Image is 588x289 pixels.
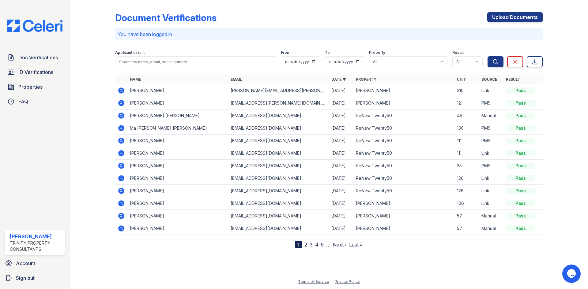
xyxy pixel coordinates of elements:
a: Terms of Service [298,279,329,284]
td: [DATE] [329,97,353,109]
label: Result [452,50,464,55]
td: [PERSON_NAME] [127,185,228,197]
div: Pass [506,225,535,232]
a: Next › [333,242,347,248]
span: ID Verifications [18,69,53,76]
td: [PERSON_NAME] [353,210,454,222]
td: [PERSON_NAME] [353,84,454,97]
td: [DATE] [329,109,353,122]
td: [PERSON_NAME] [127,160,228,172]
td: [EMAIL_ADDRESS][DOMAIN_NAME] [228,147,329,160]
div: | [331,279,333,284]
td: [PERSON_NAME] [127,197,228,210]
a: Name [130,77,141,82]
td: 111 [454,147,479,160]
div: Pass [506,188,535,194]
div: Pass [506,138,535,144]
td: [EMAIL_ADDRESS][DOMAIN_NAME] [228,160,329,172]
span: Doc Verifications [18,54,58,61]
td: [EMAIL_ADDRESS][DOMAIN_NAME] [228,109,329,122]
a: Privacy Policy [335,279,360,284]
td: Link [479,185,503,197]
td: [DATE] [329,147,353,160]
td: [DATE] [329,84,353,97]
td: [PERSON_NAME] [353,222,454,235]
td: [PERSON_NAME] [127,222,228,235]
input: Search by name, email, or unit number [115,56,276,67]
td: [EMAIL_ADDRESS][DOMAIN_NAME] [228,197,329,210]
td: [DATE] [329,210,353,222]
td: 106 [454,197,479,210]
td: [EMAIL_ADDRESS][DOMAIN_NAME] [228,135,329,147]
a: Date ▼ [331,77,346,82]
div: Document Verifications [115,12,217,23]
div: Trinity Property Consultants [10,240,62,252]
a: Last » [349,242,363,248]
td: ReNew Twenty50 [353,185,454,197]
td: PMS [479,160,503,172]
td: Link [479,84,503,97]
td: PMS [479,97,503,109]
a: FAQ [5,95,65,108]
a: 4 [315,242,318,248]
span: Account [16,260,35,267]
td: [PERSON_NAME] [127,97,228,109]
td: [EMAIL_ADDRESS][DOMAIN_NAME] [228,185,329,197]
div: Pass [506,200,535,206]
td: Manual [479,222,503,235]
td: ReNew Twenty50 [353,109,454,122]
td: [DATE] [329,185,353,197]
td: Ma [PERSON_NAME] [PERSON_NAME] [127,122,228,135]
span: … [326,241,330,248]
td: 126 [454,185,479,197]
td: 130 [454,122,479,135]
td: 57 [454,222,479,235]
td: ReNew Twenty50 [353,122,454,135]
div: Pass [506,175,535,181]
div: Pass [506,125,535,131]
td: [DATE] [329,222,353,235]
td: [EMAIL_ADDRESS][DOMAIN_NAME] [228,172,329,185]
a: Result [506,77,520,82]
div: Pass [506,163,535,169]
div: Pass [506,100,535,106]
a: Account [2,257,67,269]
td: [DATE] [329,160,353,172]
td: 111 [454,135,479,147]
a: Property [356,77,376,82]
span: FAQ [18,98,28,105]
a: Sign out [2,272,67,284]
div: [PERSON_NAME] [10,233,62,240]
td: [EMAIL_ADDRESS][PERSON_NAME][DOMAIN_NAME] [228,97,329,109]
td: [PERSON_NAME] [127,210,228,222]
td: 210 [454,84,479,97]
iframe: chat widget [562,265,582,283]
td: ReNew Twenty50 [353,172,454,185]
p: You have been logged in [118,31,540,38]
td: [PERSON_NAME] [PERSON_NAME] [127,109,228,122]
label: From [281,50,290,55]
td: [PERSON_NAME] [127,84,228,97]
td: Link [479,197,503,210]
label: Applicant or unit [115,50,145,55]
td: 126 [454,172,479,185]
td: ReNew Twenty50 [353,160,454,172]
td: [PERSON_NAME] [353,97,454,109]
td: Link [479,147,503,160]
td: Manual [479,210,503,222]
td: [DATE] [329,135,353,147]
img: CE_Logo_Blue-a8612792a0a2168367f1c8372b55b34899dd931a85d93a1a3d3e32e68fde9ad4.png [2,20,67,32]
td: [DATE] [329,197,353,210]
td: 35 [454,160,479,172]
a: Doc Verifications [5,51,65,64]
span: Properties [18,83,43,91]
a: ID Verifications [5,66,65,78]
td: [EMAIL_ADDRESS][DOMAIN_NAME] [228,122,329,135]
td: PMS [479,135,503,147]
td: [PERSON_NAME] [127,147,228,160]
a: Properties [5,81,65,93]
td: Manual [479,109,503,122]
td: [EMAIL_ADDRESS][DOMAIN_NAME] [228,222,329,235]
div: Pass [506,87,535,94]
a: Unit [457,77,466,82]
